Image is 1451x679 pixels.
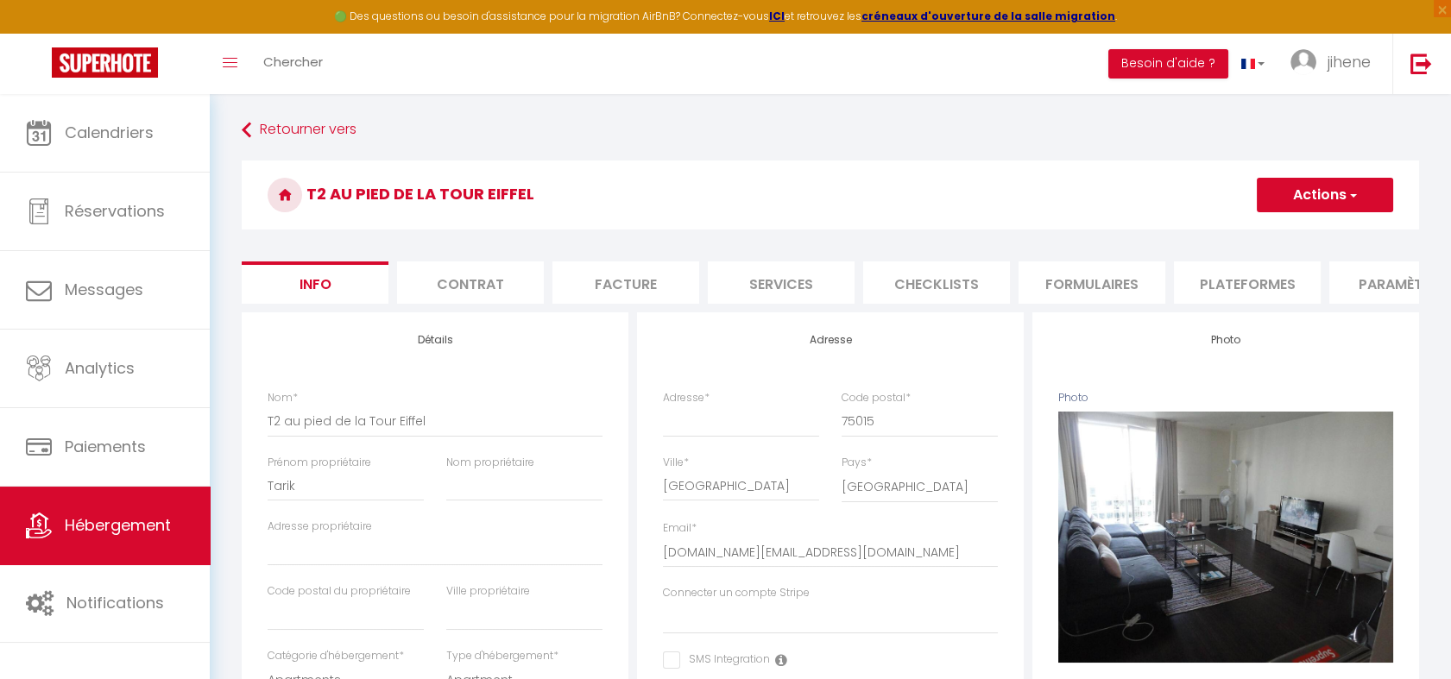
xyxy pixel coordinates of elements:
[663,520,697,537] label: Email
[268,519,372,535] label: Adresse propriétaire
[1278,34,1392,94] a: ... jihene
[242,261,388,304] li: Info
[446,455,534,471] label: Nom propriétaire
[268,648,404,664] label: Catégorie d'hébergement
[242,160,1419,229] h3: T2 au pied de la Tour Eiffel
[1058,390,1088,406] label: Photo
[66,592,164,613] span: Notifications
[663,390,710,406] label: Adresse
[863,261,1010,304] li: Checklists
[268,583,411,600] label: Code postal du propriétaire
[242,115,1419,146] a: Retourner vers
[663,334,998,346] h4: Adresse
[268,334,602,346] h4: Détails
[446,583,530,600] label: Ville propriétaire
[1328,51,1371,72] span: jihene
[1257,178,1393,212] button: Actions
[1058,334,1393,346] h4: Photo
[663,455,689,471] label: Ville
[268,455,371,471] label: Prénom propriétaire
[65,279,143,300] span: Messages
[65,200,165,222] span: Réservations
[1174,261,1321,304] li: Plateformes
[263,53,323,71] span: Chercher
[663,585,810,601] label: Connecter un compte Stripe
[552,261,699,304] li: Facture
[708,261,855,304] li: Services
[52,47,158,78] img: Super Booking
[65,357,135,379] span: Analytics
[268,390,298,406] label: Nom
[861,9,1115,23] a: créneaux d'ouverture de la salle migration
[446,648,558,664] label: Type d'hébergement
[769,9,785,23] a: ICI
[1290,49,1316,75] img: ...
[65,514,171,536] span: Hébergement
[842,455,872,471] label: Pays
[14,7,66,59] button: Ouvrir le widget de chat LiveChat
[65,436,146,457] span: Paiements
[1410,53,1432,74] img: logout
[397,261,544,304] li: Contrat
[842,390,911,406] label: Code postal
[250,34,336,94] a: Chercher
[1019,261,1165,304] li: Formulaires
[65,122,154,143] span: Calendriers
[1108,49,1228,79] button: Besoin d'aide ?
